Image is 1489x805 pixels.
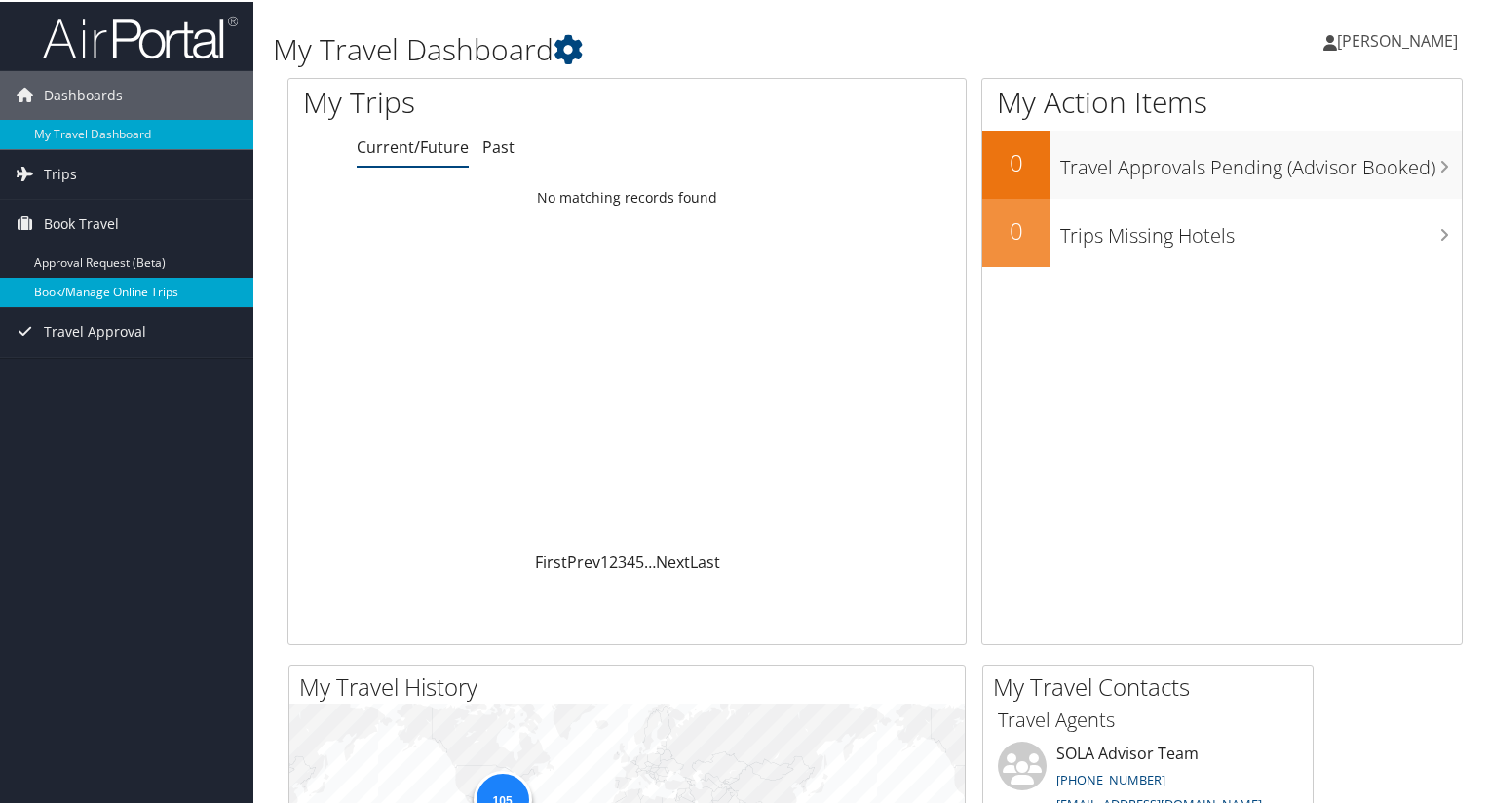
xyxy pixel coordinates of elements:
[982,80,1462,121] h1: My Action Items
[44,306,146,355] span: Travel Approval
[656,550,690,571] a: Next
[43,13,238,58] img: airportal-logo.png
[44,148,77,197] span: Trips
[535,550,567,571] a: First
[982,129,1462,197] a: 0Travel Approvals Pending (Advisor Booked)
[1056,769,1165,786] a: [PHONE_NUMBER]
[44,69,123,118] span: Dashboards
[993,669,1313,702] h2: My Travel Contacts
[1060,142,1462,179] h3: Travel Approvals Pending (Advisor Booked)
[357,134,469,156] a: Current/Future
[998,705,1298,732] h3: Travel Agents
[618,550,627,571] a: 3
[982,197,1462,265] a: 0Trips Missing Hotels
[982,212,1050,246] h2: 0
[288,178,966,213] td: No matching records found
[600,550,609,571] a: 1
[1337,28,1458,50] span: [PERSON_NAME]
[303,80,669,121] h1: My Trips
[690,550,720,571] a: Last
[635,550,644,571] a: 5
[44,198,119,247] span: Book Travel
[644,550,656,571] span: …
[299,669,965,702] h2: My Travel History
[482,134,515,156] a: Past
[609,550,618,571] a: 2
[1060,211,1462,248] h3: Trips Missing Hotels
[567,550,600,571] a: Prev
[982,144,1050,177] h2: 0
[273,27,1076,68] h1: My Travel Dashboard
[1323,10,1477,68] a: [PERSON_NAME]
[627,550,635,571] a: 4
